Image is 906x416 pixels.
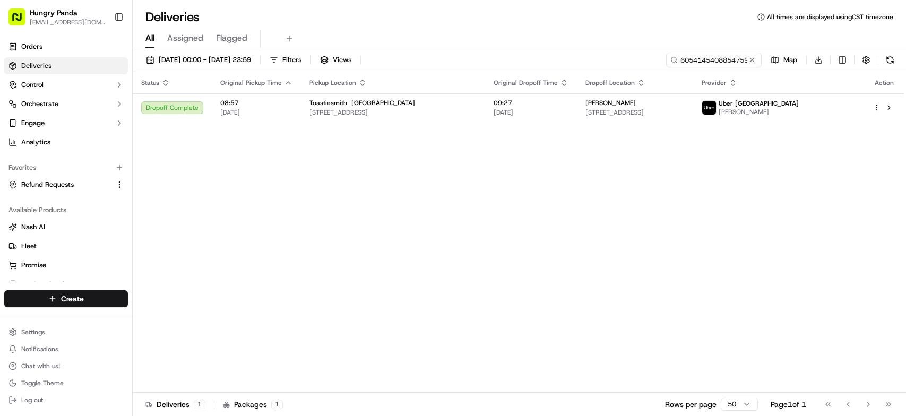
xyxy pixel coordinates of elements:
div: Available Products [4,202,128,219]
span: [DATE] 00:00 - [DATE] 23:59 [159,55,251,65]
span: Promise [21,261,46,270]
img: uber-new-logo.jpeg [702,101,716,115]
a: Analytics [4,134,128,151]
a: Promise [8,261,124,270]
span: All times are displayed using CST timezone [767,13,893,21]
a: Deliveries [4,57,128,74]
button: Refund Requests [4,176,128,193]
button: Promise [4,257,128,274]
button: Map [766,53,802,67]
button: Filters [265,53,306,67]
span: [DATE] [220,108,292,117]
button: Hungry Panda [30,7,77,18]
span: Control [21,80,44,90]
span: Assigned [167,32,203,45]
span: Uber [GEOGRAPHIC_DATA] [719,99,799,108]
div: Favorites [4,159,128,176]
span: Original Dropoff Time [494,79,558,87]
span: Filters [282,55,301,65]
button: Views [315,53,356,67]
span: Log out [21,396,43,404]
button: Fleet [4,238,128,255]
span: [PERSON_NAME] [719,108,799,116]
button: Product Catalog [4,276,128,293]
button: Orchestrate [4,96,128,112]
span: Product Catalog [21,280,72,289]
a: Fleet [8,241,124,251]
button: Refresh [883,53,898,67]
span: [DATE] [494,108,568,117]
div: 1 [271,400,283,409]
input: Type to search [666,53,762,67]
button: Control [4,76,128,93]
div: Deliveries [145,399,205,410]
button: [EMAIL_ADDRESS][DOMAIN_NAME] [30,18,106,27]
a: Orders [4,38,128,55]
h1: Deliveries [145,8,200,25]
span: Chat with us! [21,362,60,370]
span: [PERSON_NAME] [585,99,636,107]
span: [STREET_ADDRESS] [585,108,684,117]
span: Original Pickup Time [220,79,282,87]
span: Status [141,79,159,87]
span: Settings [21,328,45,336]
span: Engage [21,118,45,128]
span: Provider [702,79,727,87]
button: Settings [4,325,128,340]
span: Views [333,55,351,65]
span: Create [61,293,84,304]
span: Fleet [21,241,37,251]
a: Refund Requests [8,180,111,189]
span: Map [783,55,797,65]
a: Nash AI [8,222,124,232]
span: Notifications [21,345,58,353]
button: Log out [4,393,128,408]
button: Notifications [4,342,128,357]
span: Dropoff Location [585,79,635,87]
span: Flagged [216,32,247,45]
span: Toastiesmith [GEOGRAPHIC_DATA] [309,99,415,107]
div: Action [873,79,895,87]
div: Page 1 of 1 [771,399,806,410]
span: All [145,32,154,45]
span: Pickup Location [309,79,356,87]
button: Toggle Theme [4,376,128,391]
button: [DATE] 00:00 - [DATE] 23:59 [141,53,256,67]
span: Orchestrate [21,99,58,109]
span: Nash AI [21,222,45,232]
div: Packages [223,399,283,410]
button: Chat with us! [4,359,128,374]
div: 1 [194,400,205,409]
span: Orders [21,42,42,51]
span: Analytics [21,137,50,147]
span: 09:27 [494,99,568,107]
button: Engage [4,115,128,132]
span: Refund Requests [21,180,74,189]
button: Hungry Panda[EMAIL_ADDRESS][DOMAIN_NAME] [4,4,110,30]
a: Product Catalog [8,280,124,289]
button: Nash AI [4,219,128,236]
button: Create [4,290,128,307]
span: Toggle Theme [21,379,64,387]
p: Rows per page [665,399,717,410]
span: [STREET_ADDRESS] [309,108,477,117]
span: 08:57 [220,99,292,107]
span: Deliveries [21,61,51,71]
